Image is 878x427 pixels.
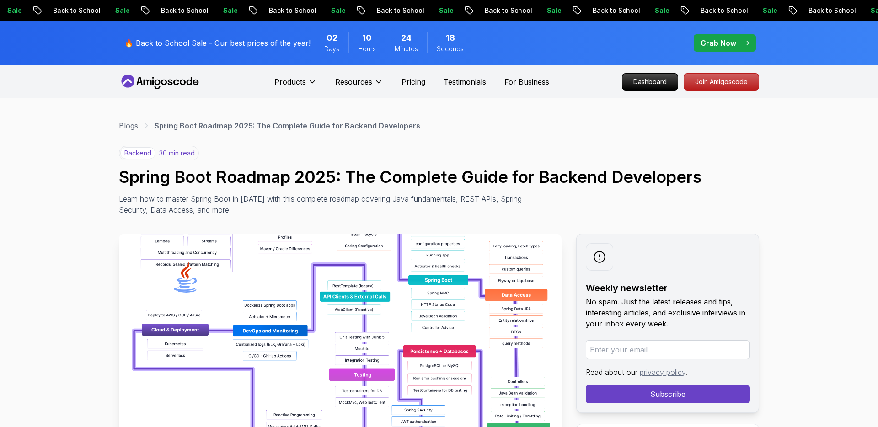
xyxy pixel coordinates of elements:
p: Back to School [800,6,862,15]
p: Sale [647,6,676,15]
h2: Weekly newsletter [586,282,750,294]
p: Products [274,76,306,87]
p: Resources [335,76,372,87]
p: Sale [431,6,460,15]
button: Products [274,76,317,95]
p: Dashboard [622,74,678,90]
p: Back to School [369,6,431,15]
span: Minutes [395,44,418,53]
p: Grab Now [701,37,736,48]
p: Sale [215,6,244,15]
p: Sale [755,6,784,15]
p: Spring Boot Roadmap 2025: The Complete Guide for Backend Developers [155,120,420,131]
p: 🔥 Back to School Sale - Our best prices of the year! [124,37,311,48]
p: Back to School [584,6,647,15]
p: Read about our . [586,367,750,378]
h1: Spring Boot Roadmap 2025: The Complete Guide for Backend Developers [119,168,759,186]
p: No spam. Just the latest releases and tips, interesting articles, and exclusive interviews in you... [586,296,750,329]
a: Dashboard [622,73,678,91]
a: privacy policy [640,368,685,377]
p: Sale [323,6,352,15]
button: Subscribe [586,385,750,403]
button: Resources [335,76,383,95]
input: Enter your email [586,340,750,359]
p: Join Amigoscode [684,74,759,90]
p: Back to School [476,6,539,15]
a: Testimonials [444,76,486,87]
p: Back to School [45,6,107,15]
p: Sale [539,6,568,15]
p: backend [120,147,155,159]
span: Hours [358,44,376,53]
a: Pricing [402,76,425,87]
p: Sale [107,6,136,15]
span: 24 Minutes [401,32,412,44]
p: Learn how to master Spring Boot in [DATE] with this complete roadmap covering Java fundamentals, ... [119,193,529,215]
a: Blogs [119,120,138,131]
p: Back to School [692,6,755,15]
p: Back to School [153,6,215,15]
span: Days [324,44,339,53]
span: 10 Hours [362,32,372,44]
p: 30 min read [159,149,195,158]
span: 18 Seconds [446,32,455,44]
span: 2 Days [327,32,337,44]
a: Join Amigoscode [684,73,759,91]
p: Back to School [261,6,323,15]
a: For Business [504,76,549,87]
span: Seconds [437,44,464,53]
